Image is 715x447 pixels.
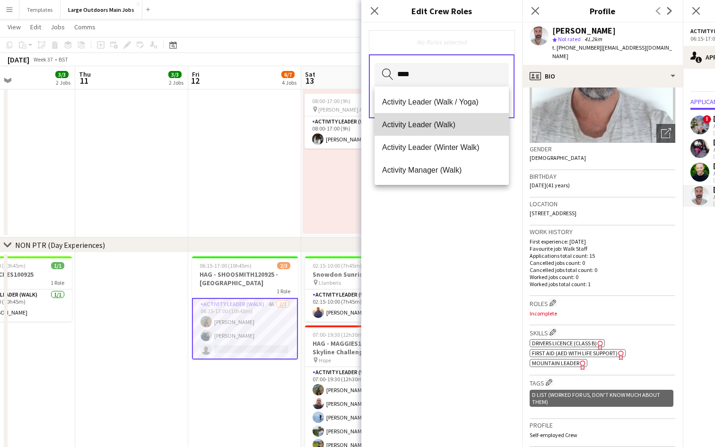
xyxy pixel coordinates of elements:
div: 2 Jobs [169,79,183,86]
div: NON PTR (Day Experiences) [15,240,105,250]
span: Sat [305,70,315,79]
div: BST [59,56,68,63]
h3: Work history [530,228,675,236]
h3: HAG - MAGGIES130925 Edale Skyline Challenge [305,339,411,356]
a: Comms [70,21,99,33]
span: 13 [304,75,315,86]
h3: Location [530,200,675,208]
p: Favourite job: Walk Staff [530,245,675,252]
h3: Birthday [530,172,675,181]
span: [STREET_ADDRESS] [530,210,576,217]
span: Mountain Leader [532,359,579,367]
div: D List (worked for us, don't know much about them) [530,390,673,407]
span: 6/7 [281,71,295,78]
span: First Aid (AED with life support) [532,350,618,357]
span: Drivers Licence (Class B) [532,340,597,347]
h3: Edit Crew Roles [361,5,522,17]
span: [DATE] (41 years) [530,182,570,189]
span: 1 Role [51,279,64,286]
app-job-card: 06:15-17:00 (10h45m)2/3HAG - SHOOSMITH120925 - [GEOGRAPHIC_DATA]1 RoleActivity Leader (Walk)4A2/3... [192,256,298,359]
div: [DATE] [8,55,29,64]
span: 1 Role [277,288,290,295]
span: Comms [74,23,96,31]
span: Llanberis [319,279,341,286]
span: View [8,23,21,31]
span: 02:15-10:00 (7h45m) [313,262,362,269]
div: [PERSON_NAME] [552,26,616,35]
h3: Profile [522,5,683,17]
app-card-role: Activity Leader (Walk)4A2/306:15-17:00 (10h45m)[PERSON_NAME][PERSON_NAME] [192,298,298,359]
h3: Profile [530,421,675,429]
p: Worked jobs count: 0 [530,273,675,280]
h3: Snowdon Sunrise Challenge [305,270,411,279]
span: 12 [191,75,200,86]
div: 2 Jobs [56,79,70,86]
app-card-role: Activity Leader (Walk)1/102:15-10:00 (7h45m)[PERSON_NAME] [305,289,411,322]
app-card-role: Activity Leader (Walk)1/108:00-17:00 (9h)[PERSON_NAME] [305,116,410,149]
a: View [4,21,25,33]
span: 41.2km [583,35,604,43]
span: | [EMAIL_ADDRESS][DOMAIN_NAME] [552,44,672,60]
h3: Skills [530,327,675,337]
span: Activity Manager (Walk) [382,166,501,175]
span: 3/3 [55,71,69,78]
span: 3/3 [168,71,182,78]
p: Applications total count: 15 [530,252,675,259]
h3: Tags [530,377,675,387]
p: Cancelled jobs total count: 0 [530,266,675,273]
span: 11 [78,75,91,86]
span: 1/1 [51,262,64,269]
div: Open photos pop-in [656,124,675,143]
span: Not rated [558,35,581,43]
h3: Gender [530,145,675,153]
span: Activity Leader (Winter Walk) [382,143,501,152]
span: Week 37 [31,56,55,63]
span: ! [703,115,711,123]
span: [DEMOGRAPHIC_DATA] [530,154,586,161]
h3: HAG - SHOOSMITH120925 - [GEOGRAPHIC_DATA] [192,270,298,287]
button: Templates [19,0,61,19]
p: Cancelled jobs count: 0 [530,259,675,266]
span: t. [PHONE_NUMBER] [552,44,602,51]
span: 06:15-17:00 (10h45m) [200,262,252,269]
app-job-card: 08:00-17:00 (9h)1/1 [PERSON_NAME] Activity Centre1 RoleActivity Leader (Walk)1/108:00-17:00 (9h)[... [305,94,410,149]
span: [PERSON_NAME] Activity Centre [318,106,389,113]
p: Worked jobs total count: 1 [530,280,675,288]
span: 2/3 [277,262,290,269]
span: Edit [30,23,41,31]
span: 07:00-19:30 (12h30m) [313,331,365,338]
span: Jobs [51,23,65,31]
span: Fri [192,70,200,79]
span: 08:00-17:00 (9h) [312,97,350,105]
p: Self-employed Crew [530,431,675,438]
span: Activity Leader (Walk / Yoga) [382,97,501,106]
span: Hope [319,357,331,364]
div: 4 Jobs [282,79,296,86]
span: Activity Leader (Walk) [382,120,501,129]
a: Jobs [47,21,69,33]
div: No Roles selected [376,38,507,46]
h3: Roles [530,298,675,308]
app-job-card: 02:15-10:00 (7h45m)1/1Snowdon Sunrise Challenge Llanberis1 RoleActivity Leader (Walk)1/102:15-10:... [305,256,411,322]
span: Thu [79,70,91,79]
p: Incomplete [530,310,675,317]
div: Bio [522,65,683,88]
a: Edit [26,21,45,33]
button: Large Outdoors Main Jobs [61,0,142,19]
p: First experience: [DATE] [530,238,675,245]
